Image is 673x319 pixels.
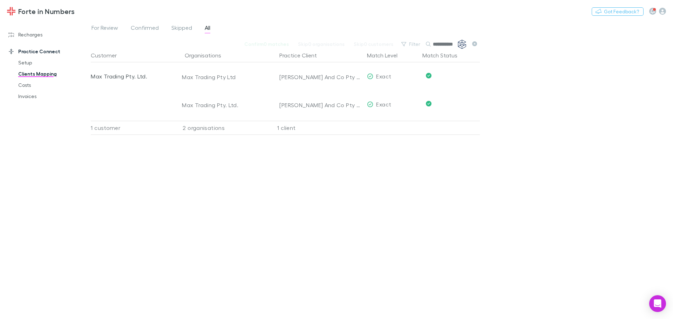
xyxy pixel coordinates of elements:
[11,68,95,79] a: Clients Mapping
[398,40,424,48] button: Filter
[426,73,431,78] svg: Confirmed
[175,121,270,135] div: 2 organisations
[426,101,431,106] svg: Confirmed
[131,24,159,33] span: Confirmed
[1,29,95,40] a: Recharges
[91,62,172,90] div: Max Trading Pty. Ltd.
[185,48,230,62] button: Organisations
[649,295,666,312] div: Open Intercom Messenger
[3,3,79,20] a: Forte in Numbers
[7,7,15,15] img: Forte in Numbers's Logo
[270,121,364,135] div: 1 client
[11,57,95,68] a: Setup
[182,102,267,109] div: Max Trading Pty. Ltd.
[91,24,118,33] span: For Review
[18,7,75,15] h3: Forte in Numbers
[91,121,175,135] div: 1 customer
[349,40,398,48] button: Skip0 customers
[376,73,391,79] span: Exact
[376,101,391,108] span: Exact
[279,63,361,91] div: [PERSON_NAME] And Co Pty Ltd
[91,48,125,62] button: Customer
[1,46,95,57] a: Practice Connect
[205,24,210,33] span: All
[240,40,293,48] button: Confirm0 matches
[11,79,95,91] a: Costs
[592,7,644,16] button: Got Feedback?
[367,48,406,62] button: Match Level
[422,48,466,62] button: Match Status
[11,91,95,102] a: Invoices
[279,48,325,62] button: Practice Client
[182,74,267,81] div: Max Trading Pty Ltd
[171,24,192,33] span: Skipped
[293,40,349,48] button: Skip0 organisations
[279,91,361,119] div: [PERSON_NAME] And Co Pty Ltd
